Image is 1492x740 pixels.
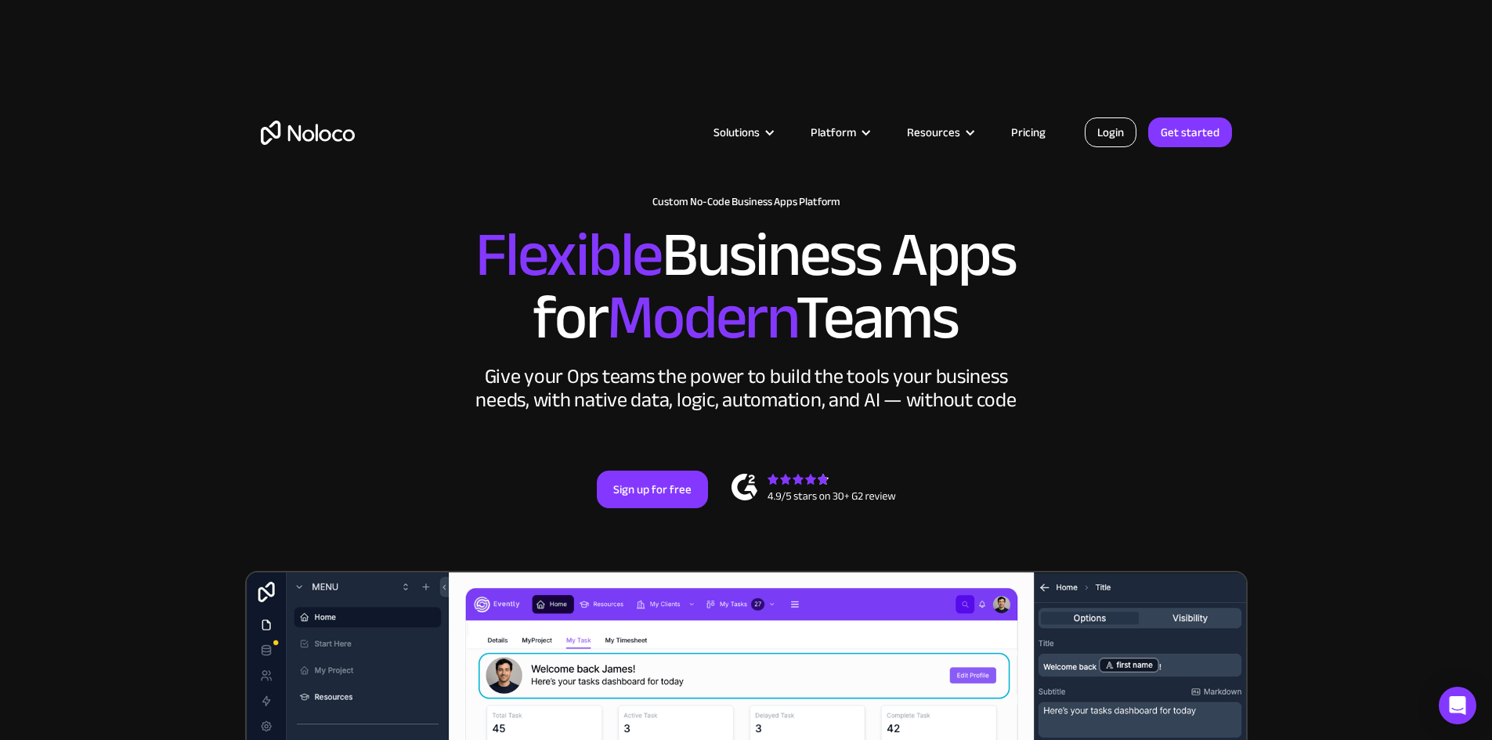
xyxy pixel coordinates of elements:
[811,122,856,143] div: Platform
[1148,117,1232,147] a: Get started
[1085,117,1136,147] a: Login
[713,122,760,143] div: Solutions
[261,224,1232,349] h2: Business Apps for Teams
[475,197,662,313] span: Flexible
[791,122,887,143] div: Platform
[1439,687,1476,724] div: Open Intercom Messenger
[992,122,1065,143] a: Pricing
[261,121,355,145] a: home
[607,259,796,376] span: Modern
[907,122,960,143] div: Resources
[597,471,708,508] a: Sign up for free
[472,365,1021,412] div: Give your Ops teams the power to build the tools your business needs, with native data, logic, au...
[887,122,992,143] div: Resources
[694,122,791,143] div: Solutions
